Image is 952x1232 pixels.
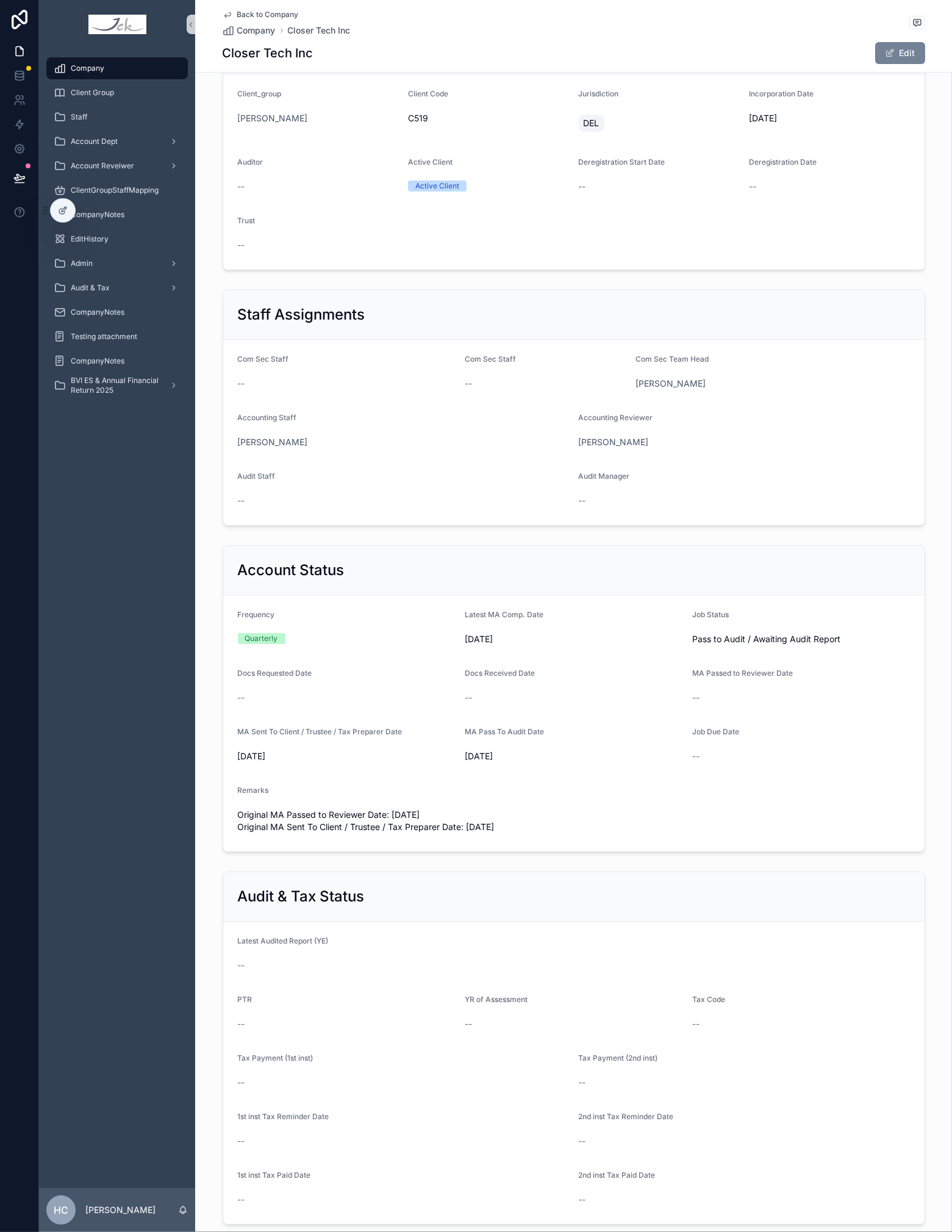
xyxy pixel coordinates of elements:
[692,727,739,736] span: Job Due Date
[749,112,910,124] span: [DATE]
[578,1135,585,1147] span: --
[238,239,245,251] span: --
[465,378,472,390] span: --
[46,179,188,201] a: ClientGroupStaffMapping
[46,228,188,250] a: EditHistory
[46,374,188,396] a: BVI ES & Annual Financial Return 2025
[238,305,365,324] h2: Staff Assignments
[71,307,124,317] span: CompanyNotes
[238,1053,313,1062] span: Tax Payment (1st inst)
[71,356,124,366] span: CompanyNotes
[238,560,345,580] h2: Account Status
[578,1076,585,1089] span: --
[223,24,276,37] a: Company
[578,1053,657,1062] span: Tax Payment (2nd inst)
[238,668,312,678] span: Docs Requested Date
[237,10,299,20] span: Back to Company
[749,89,814,98] span: Incorporation Date
[408,157,453,167] span: Active Client
[578,1170,655,1180] span: 2nd inst Tax Paid Date
[578,413,653,422] span: Accounting Reviewer
[238,995,252,1004] span: PTR
[692,1018,700,1030] span: --
[85,1204,156,1216] p: [PERSON_NAME]
[578,436,648,448] a: [PERSON_NAME]
[465,668,535,678] span: Docs Received Date
[46,131,188,152] a: Account Dept
[408,89,448,98] span: Client Code
[238,1018,245,1030] span: --
[238,157,263,167] span: Auditor
[88,15,146,34] img: App logo
[71,376,160,395] span: BVI ES & Annual Financial Return 2025
[71,161,134,171] span: Account Reveiwer
[39,49,195,412] div: scrollable content
[46,252,188,274] a: Admin
[238,354,289,364] span: Com Sec Staff
[465,692,472,704] span: --
[238,413,297,422] span: Accounting Staff
[238,809,910,833] span: Original MA Passed to Reviewer Date: [DATE] Original MA Sent To Client / Trustee / Tax Preparer D...
[692,610,729,619] span: Job Status
[238,692,245,704] span: --
[578,1112,673,1121] span: 2nd inst Tax Reminder Date
[635,378,706,390] a: [PERSON_NAME]
[71,259,93,268] span: Admin
[238,378,245,390] span: --
[71,185,159,195] span: ClientGroupStaffMapping
[46,155,188,177] a: Account Reveiwer
[578,471,629,481] span: Audit Manager
[465,750,682,762] span: [DATE]
[465,1018,472,1030] span: --
[578,1194,585,1206] span: --
[71,137,118,146] span: Account Dept
[245,633,278,644] div: Quarterly
[237,24,276,37] span: Company
[692,633,840,645] span: Pass to Audit / Awaiting Audit Report
[71,63,104,73] span: Company
[749,157,817,167] span: Deregistration Date
[238,89,282,98] span: Client_group
[238,1112,329,1121] span: 1st inst Tax Reminder Date
[238,936,329,945] span: Latest Audited Report (YE)
[238,959,245,972] span: --
[465,727,544,736] span: MA Pass To Audit Date
[71,234,109,244] span: EditHistory
[238,471,276,481] span: Audit Staff
[238,1076,245,1089] span: --
[692,750,700,762] span: --
[579,181,586,193] span: --
[465,995,528,1004] span: YR of Assessment
[223,10,299,20] a: Back to Company
[46,277,188,299] a: Audit & Tax
[408,112,569,124] span: C519
[238,1170,311,1180] span: 1st inst Tax Paid Date
[238,1135,245,1147] span: --
[238,1194,245,1206] span: --
[238,786,269,795] span: Remarks
[71,210,124,220] span: CompanyNotes
[692,668,793,678] span: MA Passed to Reviewer Date
[46,301,188,323] a: CompanyNotes
[46,326,188,348] a: Testing attachment
[465,354,516,364] span: Com Sec Staff
[46,106,188,128] a: Staff
[46,57,188,79] a: Company
[238,112,308,124] a: [PERSON_NAME]
[288,24,351,37] a: Closer Tech Inc
[465,633,682,645] span: [DATE]
[46,82,188,104] a: Client Group
[238,727,403,736] span: MA Sent To Client / Trustee / Tax Preparer Date
[71,332,137,342] span: Testing attachment
[54,1203,68,1217] span: HC
[238,750,456,762] span: [DATE]
[238,887,365,906] h2: Audit & Tax Status
[238,436,308,448] a: [PERSON_NAME]
[465,610,543,619] span: Latest MA Comp. Date
[238,181,245,193] span: --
